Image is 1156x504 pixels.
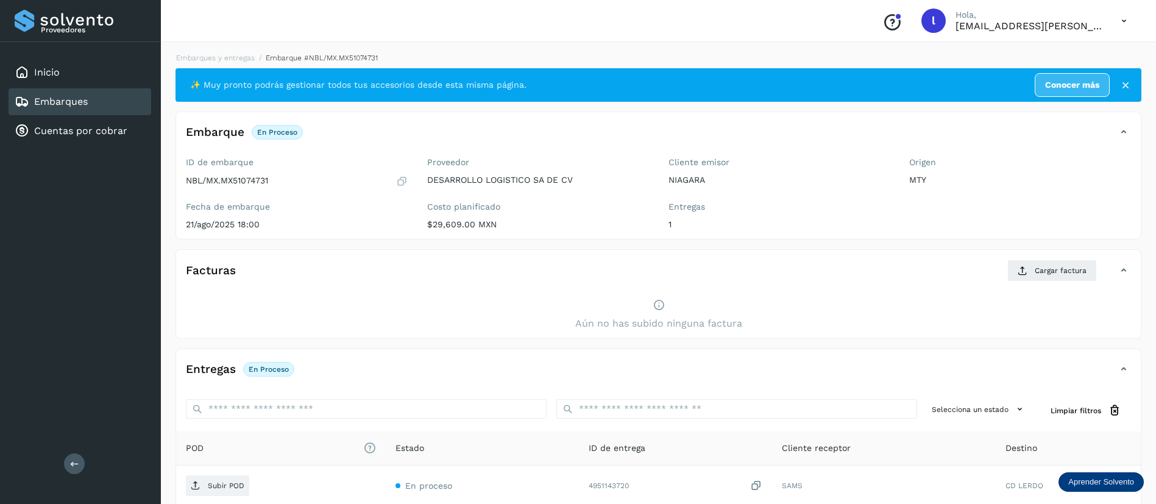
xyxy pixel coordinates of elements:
span: Limpiar filtros [1051,405,1101,416]
p: DESARROLLO LOGISTICO SA DE CV [427,175,649,185]
div: Inicio [9,59,151,86]
h4: Entregas [186,363,236,377]
div: FacturasCargar factura [176,260,1141,291]
p: 21/ago/2025 18:00 [186,219,408,230]
div: Cuentas por cobrar [9,118,151,144]
a: Embarques [34,96,88,107]
p: Aprender Solvento [1068,477,1134,487]
p: Hola, [956,10,1102,20]
div: 4951143720 [589,480,762,492]
nav: breadcrumb [176,52,1141,63]
h4: Facturas [186,264,236,278]
p: NIAGARA [668,175,890,185]
p: En proceso [249,365,289,374]
p: Subir POD [208,481,244,490]
span: POD [186,442,376,455]
label: Proveedor [427,157,649,168]
label: Cliente emisor [668,157,890,168]
div: Embarques [9,88,151,115]
p: 1 [668,219,890,230]
label: Fecha de embarque [186,202,408,212]
a: Conocer más [1035,73,1110,97]
p: lauraamalia.castillo@xpertal.com [956,20,1102,32]
span: En proceso [405,481,452,491]
label: Origen [909,157,1131,168]
div: EmbarqueEn proceso [176,122,1141,152]
a: Inicio [34,66,60,78]
a: Cuentas por cobrar [34,125,127,137]
button: Selecciona un estado [927,399,1031,419]
span: ✨ Muy pronto podrás gestionar todos tus accesorios desde esta misma página. [190,79,527,91]
div: EntregasEn proceso [176,359,1141,389]
a: Embarques y entregas [176,54,255,62]
span: Cliente receptor [782,442,851,455]
div: Aprender Solvento [1058,472,1144,492]
label: ID de embarque [186,157,408,168]
span: Estado [395,442,424,455]
label: Entregas [668,202,890,212]
span: ID de entrega [589,442,645,455]
p: NBL/MX.MX51074731 [186,176,268,186]
p: MTY [909,175,1131,185]
p: $29,609.00 MXN [427,219,649,230]
span: Embarque #NBL/MX.MX51074731 [266,54,378,62]
p: En proceso [257,128,297,137]
button: Limpiar filtros [1041,399,1131,422]
span: Destino [1005,442,1037,455]
button: Subir POD [186,475,249,496]
span: Aún no has subido ninguna factura [575,316,742,331]
p: Proveedores [41,26,146,34]
span: Cargar factura [1035,265,1087,276]
h4: Embarque [186,126,244,140]
button: Cargar factura [1007,260,1097,282]
label: Costo planificado [427,202,649,212]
